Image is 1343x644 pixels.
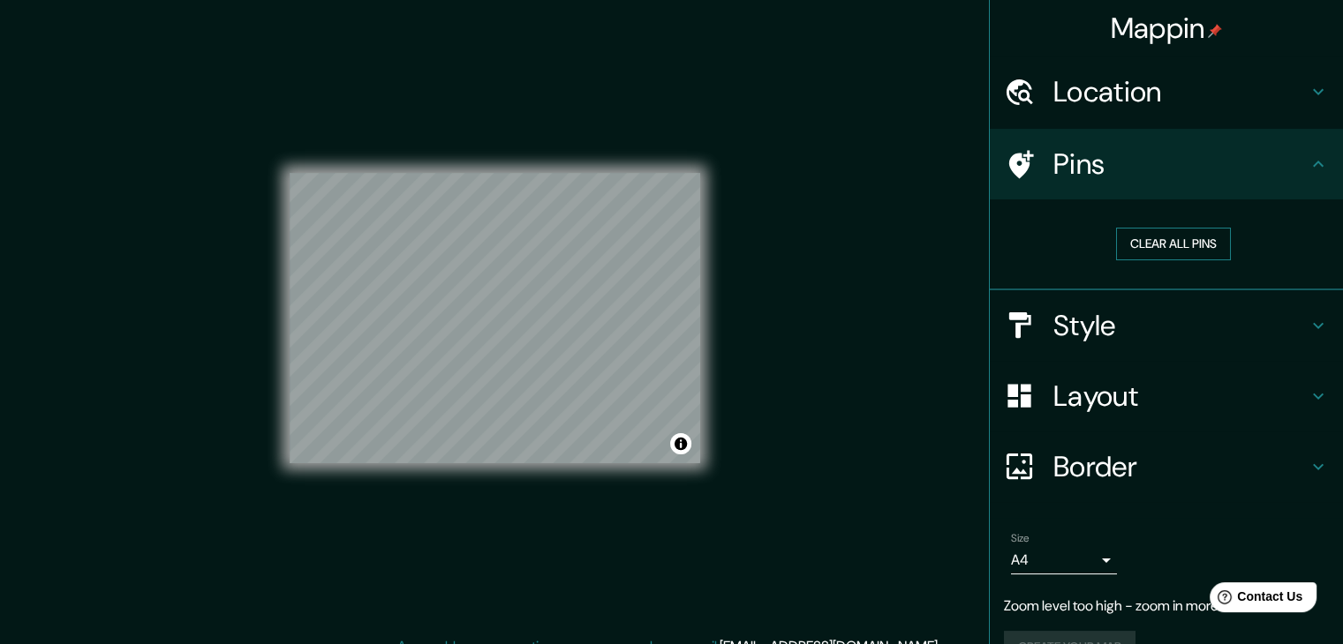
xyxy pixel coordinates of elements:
iframe: Help widget launcher [1186,575,1324,625]
h4: Layout [1053,378,1308,414]
h4: Location [1053,74,1308,109]
div: Border [990,431,1343,502]
button: Toggle attribution [670,433,691,454]
div: A4 [1011,546,1117,574]
h4: Style [1053,308,1308,343]
h4: Mappin [1111,11,1223,46]
div: Pins [990,129,1343,199]
h4: Border [1053,449,1308,484]
h4: Pins [1053,146,1308,182]
label: Size [1011,530,1030,545]
img: pin-icon.png [1208,24,1222,38]
div: Layout [990,361,1343,431]
div: Style [990,290,1343,361]
div: Location [990,56,1343,127]
canvas: Map [290,173,700,463]
p: Zoom level too high - zoom in more [1004,595,1329,617]
button: Clear all pins [1116,228,1231,260]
